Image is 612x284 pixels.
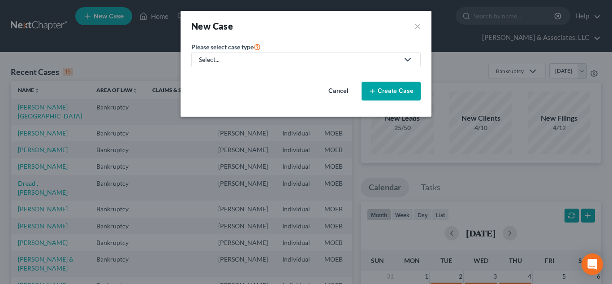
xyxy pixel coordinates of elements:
[319,82,358,100] button: Cancel
[191,21,233,31] strong: New Case
[362,82,421,100] button: Create Case
[414,20,421,32] button: ×
[199,55,399,64] div: Select...
[191,43,254,51] span: Please select case type
[582,253,603,275] div: Open Intercom Messenger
